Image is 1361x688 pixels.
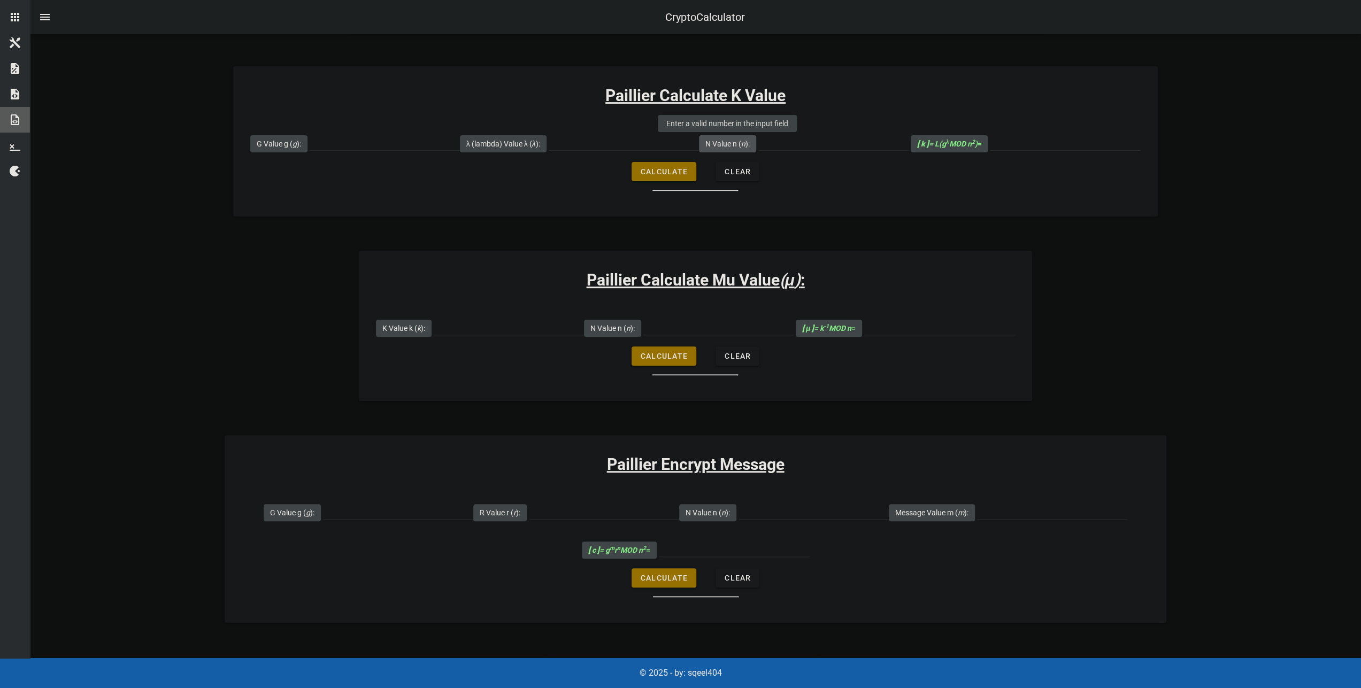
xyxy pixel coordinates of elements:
[716,568,759,587] button: Clear
[724,167,751,176] span: Clear
[610,545,614,552] sup: m
[665,9,745,25] div: CryptoCalculator
[359,268,1032,292] h3: Paillier Calculate Mu Value :
[632,162,696,181] button: Calculate
[640,574,688,582] span: Calculate
[640,167,688,176] span: Calculate
[917,140,982,148] span: =
[588,546,599,554] b: [ c ]
[716,346,759,366] button: Clear
[588,546,646,554] i: = g r MOD n
[640,668,722,678] span: © 2025 - by: sqeel404
[724,574,751,582] span: Clear
[532,140,536,148] i: λ
[917,140,929,148] b: [ k ]
[824,323,829,330] sup: -1
[590,323,635,334] label: N Value n ( ):
[802,324,851,333] i: = k MOD n
[895,507,968,518] label: Message Value m ( ):
[779,270,800,289] i: ( )
[724,352,751,360] span: Clear
[417,324,421,333] i: k
[958,508,964,517] i: m
[802,324,856,333] span: =
[513,508,516,517] i: r
[270,507,314,518] label: G Value g ( ):
[946,138,949,145] sup: λ
[257,138,301,149] label: G Value g ( ):
[588,546,650,554] span: =
[466,138,540,149] label: λ (lambda) Value λ ( ):
[233,83,1158,107] h3: Paillier Calculate K Value
[686,507,730,518] label: N Value n ( ):
[626,324,630,333] i: n
[716,162,759,181] button: Clear
[785,270,794,289] b: μ
[32,4,58,30] button: nav-menu-toggle
[293,140,297,148] i: g
[632,568,696,587] button: Calculate
[643,545,646,552] sup: 2
[480,507,520,518] label: R Value r ( ):
[971,138,974,145] sup: 2
[802,324,814,333] b: [ μ ]
[632,346,696,366] button: Calculate
[666,657,725,681] h3: Decode:
[306,508,310,517] i: g
[640,352,688,360] span: Calculate
[617,545,620,552] sup: n
[741,140,745,148] i: n
[382,323,425,334] label: K Value k ( ):
[705,138,750,149] label: N Value n ( ):
[225,452,1166,476] h3: Paillier Encrypt Message
[721,508,726,517] i: n
[917,140,978,148] i: = L(g MOD n )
